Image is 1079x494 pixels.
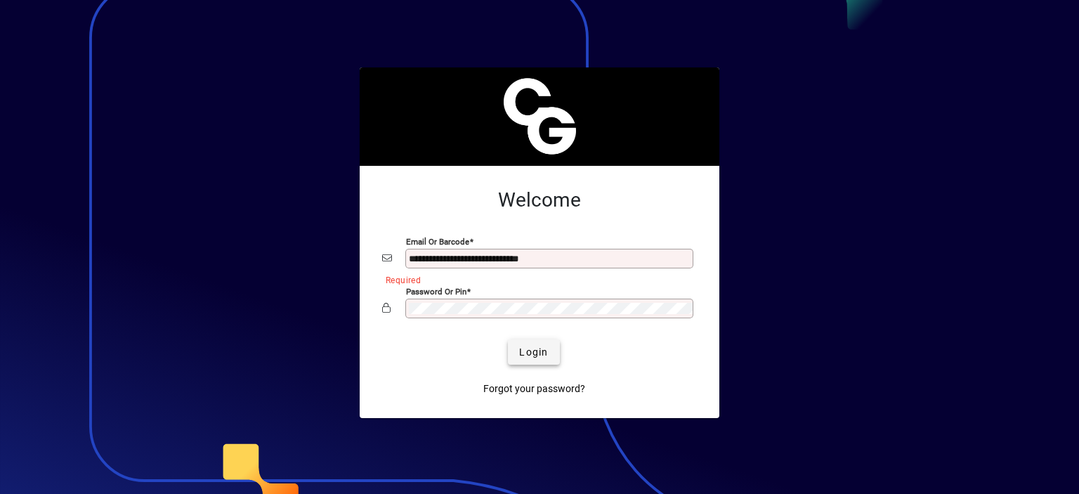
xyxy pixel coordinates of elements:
[519,345,548,360] span: Login
[478,376,591,401] a: Forgot your password?
[406,237,469,247] mat-label: Email or Barcode
[406,287,466,297] mat-label: Password or Pin
[386,272,686,287] mat-error: Required
[382,188,697,212] h2: Welcome
[483,382,585,396] span: Forgot your password?
[508,339,559,365] button: Login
